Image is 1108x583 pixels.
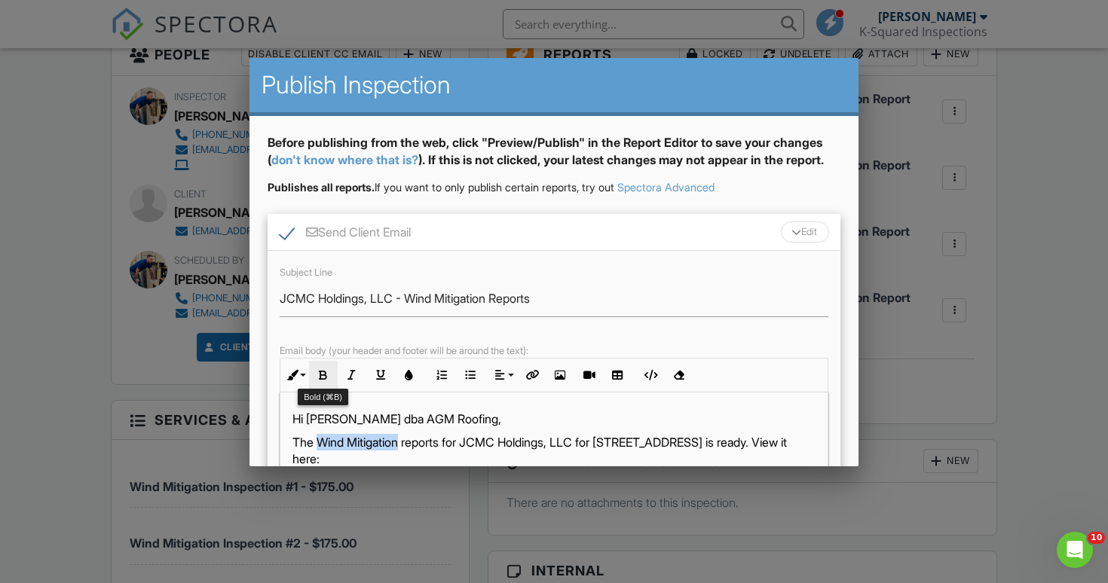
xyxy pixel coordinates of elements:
[617,181,715,194] a: Spectora Advanced
[280,267,332,278] label: Subject Line
[271,152,418,167] a: don't know where that is?
[635,361,664,389] button: Code View
[292,434,816,468] p: The Wind Mitigation reports for JCMC Holdings, LLC for [STREET_ADDRESS] is ready. View it here:
[268,181,375,194] strong: Publishes all reports.
[280,225,411,244] label: Send Client Email
[1057,532,1093,568] iframe: Intercom live chat
[280,361,309,389] button: Inline Style
[664,361,693,389] button: Clear Formatting
[488,361,517,389] button: Align
[268,134,841,180] div: Before publishing from the web, click "Preview/Publish" in the Report Editor to save your changes...
[574,361,603,389] button: Insert Video
[280,345,528,356] label: Email body (your header and footer will be around the text):
[456,361,485,389] button: Unordered List
[546,361,574,389] button: Insert Image (⌘P)
[298,389,348,405] div: Bold (⌘B)
[603,361,632,389] button: Insert Table
[366,361,395,389] button: Underline (⌘U)
[292,411,816,427] p: Hi [PERSON_NAME] dba AGM Roofing,
[1088,532,1105,544] span: 10
[517,361,546,389] button: Insert Link (⌘K)
[427,361,456,389] button: Ordered List
[268,181,614,194] span: If you want to only publish certain reports, try out
[781,221,829,243] div: Edit
[395,361,424,389] button: Colors
[262,70,847,100] h2: Publish Inspection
